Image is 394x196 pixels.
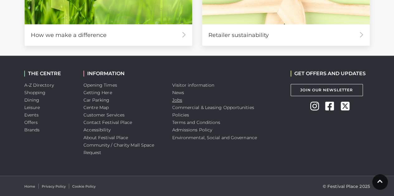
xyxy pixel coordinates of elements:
[83,82,117,88] a: Opening Times
[24,120,38,125] a: Offers
[291,71,366,76] h2: GET OFFERS AND UPDATES
[83,127,111,133] a: Accessibility
[42,184,66,189] a: Privacy Policy
[323,182,370,190] p: © Festival Place 2025
[83,71,163,76] h2: INFORMATION
[24,112,39,118] a: Events
[24,97,40,103] a: Dining
[172,105,254,110] a: Commercial & Leasing Opportunities
[24,82,54,88] a: A-Z Directory
[72,184,96,189] a: Cookie Policy
[24,71,74,76] h2: THE CENTRE
[83,90,112,95] a: Getting Here
[83,105,109,110] a: Centre Map
[172,134,257,140] a: Environmental, Social and Governance
[172,112,189,118] a: Policies
[83,142,154,155] a: Community / Charity Mall Space Request
[172,82,215,88] a: Visitor information
[24,127,40,133] a: Brands
[25,24,192,46] div: How we make a difference
[83,97,110,103] a: Car Parking
[202,24,370,46] div: Retailer sustainability
[291,84,363,96] a: Join Our Newsletter
[24,90,46,95] a: Shopping
[83,134,128,140] a: About Festival Place
[172,97,182,103] a: Jobs
[172,127,212,133] a: Admissions Policy
[83,112,125,118] a: Customer Services
[172,90,184,95] a: News
[24,184,35,189] a: Home
[172,120,221,125] a: Terms and Conditions
[24,105,40,110] a: Leisure
[83,120,132,125] a: Contact Festival Place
